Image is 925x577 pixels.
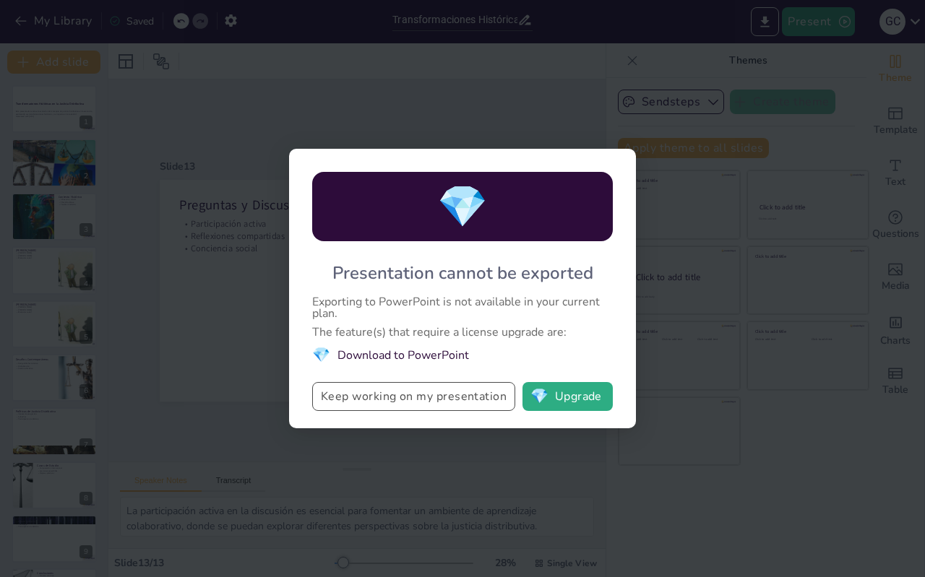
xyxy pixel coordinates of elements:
[312,382,515,411] button: Keep working on my presentation
[437,179,488,235] span: diamond
[312,345,613,365] li: Download to PowerPoint
[332,261,593,285] div: Presentation cannot be exported
[312,296,613,319] div: Exporting to PowerPoint is not available in your current plan.
[312,345,330,365] span: diamond
[522,382,613,411] button: diamondUpgrade
[530,389,548,404] span: diamond
[312,326,613,338] div: The feature(s) that require a license upgrade are:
